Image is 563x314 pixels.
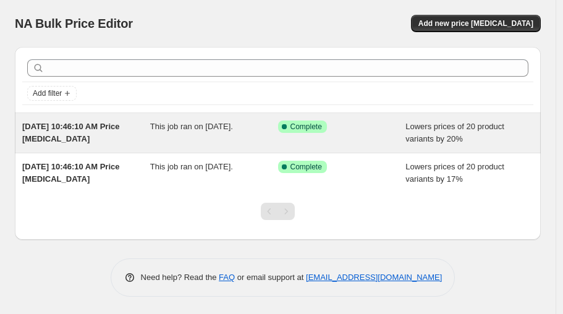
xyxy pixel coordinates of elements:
button: Add filter [27,86,77,101]
span: Complete [290,122,322,132]
span: Lowers prices of 20 product variants by 20% [405,122,504,143]
span: Lowers prices of 20 product variants by 17% [405,162,504,184]
span: Add filter [33,88,62,98]
span: This job ran on [DATE]. [150,122,233,131]
span: This job ran on [DATE]. [150,162,233,171]
span: or email support at [235,273,306,282]
nav: Pagination [261,203,295,220]
a: FAQ [219,273,235,282]
span: Add new price [MEDICAL_DATA] [418,19,533,28]
span: [DATE] 10:46:10 AM Price [MEDICAL_DATA] [22,162,120,184]
a: [EMAIL_ADDRESS][DOMAIN_NAME] [306,273,442,282]
button: Add new price [MEDICAL_DATA] [411,15,541,32]
span: [DATE] 10:46:10 AM Price [MEDICAL_DATA] [22,122,120,143]
span: Complete [290,162,322,172]
span: NA Bulk Price Editor [15,17,133,30]
span: Need help? Read the [141,273,219,282]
